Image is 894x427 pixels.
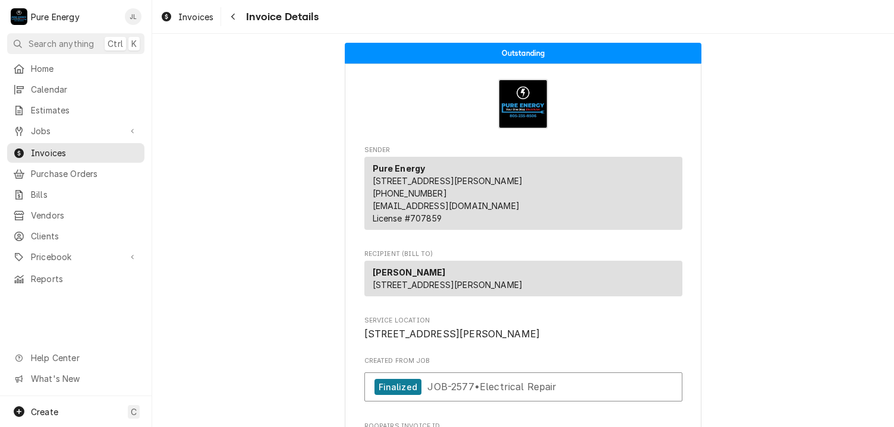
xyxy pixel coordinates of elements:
[108,37,123,50] span: Ctrl
[131,37,137,50] span: K
[31,209,138,222] span: Vendors
[7,348,144,368] a: Go to Help Center
[11,8,27,25] div: Pure Energy's Avatar
[7,269,144,289] a: Reports
[364,372,682,401] a: View Job
[373,201,520,211] a: [EMAIL_ADDRESS][DOMAIN_NAME]
[7,33,144,54] button: Search anythingCtrlK
[31,407,58,417] span: Create
[223,7,243,26] button: Navigate back
[502,49,545,57] span: Outstanding
[31,147,138,159] span: Invoices
[373,176,523,186] span: [STREET_ADDRESS][PERSON_NAME]
[31,230,138,242] span: Clients
[7,164,144,184] a: Purchase Orders
[373,163,426,173] strong: Pure Energy
[31,11,80,23] div: Pure Energy
[31,167,138,180] span: Purchase Orders
[364,157,682,230] div: Sender
[373,280,523,290] span: [STREET_ADDRESS][PERSON_NAME]
[345,43,701,64] div: Status
[373,267,446,277] strong: [PERSON_NAME]
[31,62,138,75] span: Home
[31,372,137,385] span: What's New
[7,59,144,78] a: Home
[31,352,137,364] span: Help Center
[7,143,144,163] a: Invoices
[364,146,682,155] span: Sender
[31,125,121,137] span: Jobs
[7,247,144,267] a: Go to Pricebook
[373,213,442,223] span: License # 707859
[364,356,682,407] div: Created From Job
[7,121,144,141] a: Go to Jobs
[374,379,421,395] div: Finalized
[364,261,682,301] div: Recipient (Bill To)
[31,188,138,201] span: Bills
[31,104,138,116] span: Estimates
[364,261,682,296] div: Recipient (Bill To)
[7,100,144,120] a: Estimates
[7,369,144,388] a: Go to What's New
[364,249,682,259] span: Recipient (Bill To)
[364,157,682,235] div: Sender
[178,11,213,23] span: Invoices
[373,188,447,198] a: [PHONE_NUMBER]
[125,8,141,25] div: James Linnenkamp's Avatar
[364,316,682,341] div: Service Location
[364,316,682,325] span: Service Location
[31,83,138,96] span: Calendar
[11,8,27,25] div: P
[31,251,121,263] span: Pricebook
[427,381,556,393] span: JOB-2577 • Electrical Repair
[243,9,318,25] span: Invoice Details
[7,80,144,99] a: Calendar
[364,327,682,341] span: Service Location
[364,328,540,340] span: [STREET_ADDRESS][PERSON_NAME]
[131,406,137,418] span: C
[364,356,682,366] span: Created From Job
[156,7,218,27] a: Invoices
[7,226,144,246] a: Clients
[364,249,682,302] div: Invoice Recipient
[125,8,141,25] div: JL
[7,205,144,225] a: Vendors
[29,37,94,50] span: Search anything
[364,146,682,235] div: Invoice Sender
[7,185,144,204] a: Bills
[498,79,548,129] img: Logo
[31,273,138,285] span: Reports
